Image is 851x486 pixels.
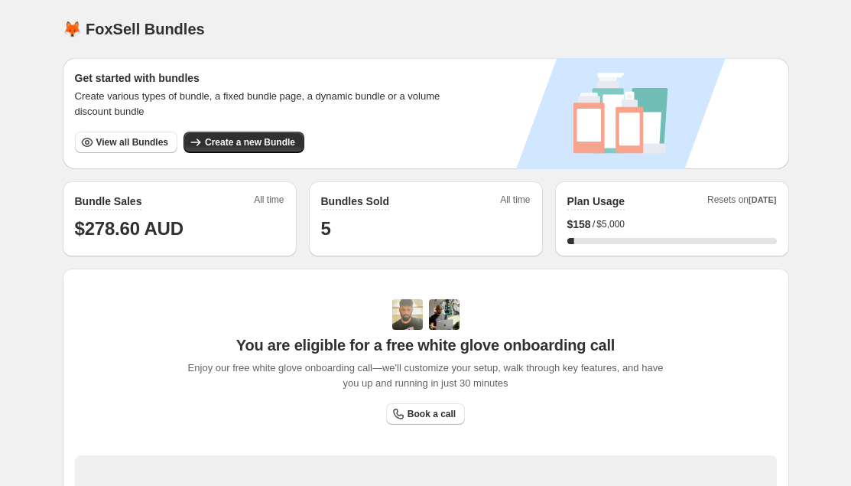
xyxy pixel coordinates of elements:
span: Create various types of bundle, a fixed bundle page, a dynamic bundle or a volume discount bundle [75,89,455,119]
h2: Bundles Sold [321,194,389,209]
span: Enjoy our free white glove onboarding call—we'll customize your setup, walk through key features,... [180,360,671,391]
span: You are eligible for a free white glove onboarding call [236,336,615,354]
img: Adi [392,299,423,330]
h2: Plan Usage [567,194,625,209]
span: Book a call [408,408,456,420]
a: Book a call [386,403,465,425]
span: All time [254,194,284,210]
span: View all Bundles [96,136,168,148]
button: View all Bundles [75,132,177,153]
h3: Get started with bundles [75,70,455,86]
h1: $278.60 AUD [75,217,284,241]
h1: 🦊 FoxSell Bundles [63,20,205,38]
div: / [567,217,777,232]
span: $ 158 [567,217,591,232]
img: Prakhar [429,299,460,330]
span: All time [500,194,530,210]
h1: 5 [321,217,531,241]
span: [DATE] [749,195,776,204]
span: Create a new Bundle [205,136,295,148]
span: Resets on [707,194,777,210]
span: $5,000 [596,218,625,230]
button: Create a new Bundle [184,132,304,153]
h2: Bundle Sales [75,194,142,209]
